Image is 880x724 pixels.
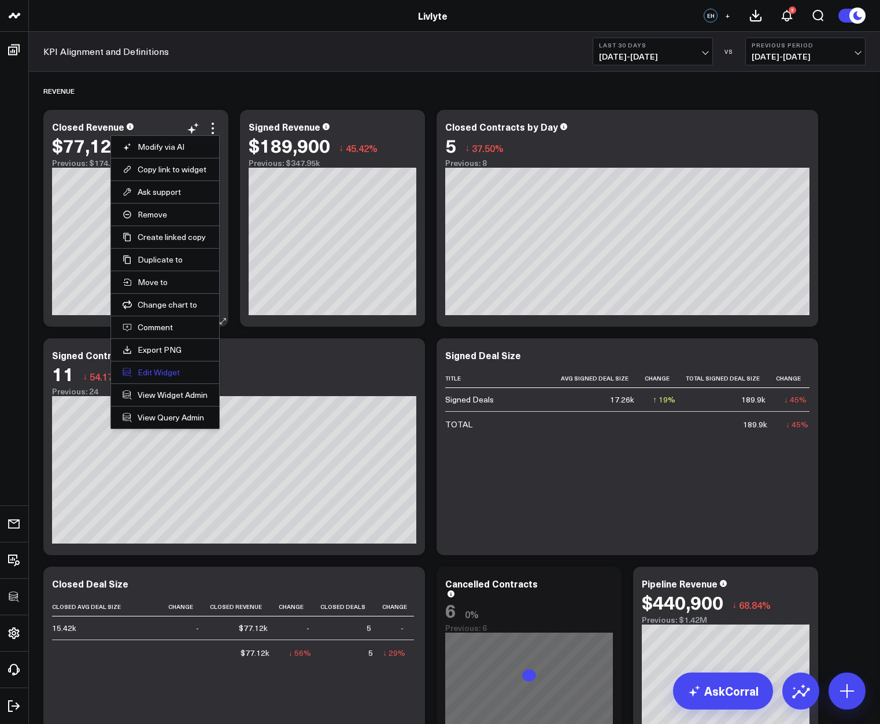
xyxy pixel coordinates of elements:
div: Signed Revenue [249,120,320,133]
span: [DATE] - [DATE] [752,52,859,61]
div: 15.42k [52,622,76,634]
div: Previous: $1.42M [642,615,809,625]
div: Previous: $347.95k [249,158,416,168]
button: Create linked copy [123,232,208,242]
a: AskCorral [673,673,773,710]
div: $77.12k [241,647,269,659]
a: View Widget Admin [123,390,208,400]
th: Avg Signed Deal Size [561,369,645,388]
button: Duplicate to [123,254,208,265]
button: + [720,9,734,23]
div: ↓ 56% [289,647,311,659]
button: Ask support [123,187,208,197]
div: Previous: 8 [445,158,809,168]
div: Previous: 6 [445,623,613,633]
div: Closed Deal Size [52,577,128,590]
div: Signed Deals [445,394,494,405]
div: $77.12k [239,622,268,634]
span: ↓ [732,597,737,612]
button: Move to [123,277,208,287]
div: Closed Revenue [52,120,124,133]
div: - [196,622,199,634]
th: Change [776,369,817,388]
th: Change [382,597,414,616]
div: ↓ 45% [786,419,808,430]
span: ↓ [339,141,343,156]
div: ↓ 29% [383,647,405,659]
div: Previous: $174.37k [52,158,220,168]
th: Closed Revenue [209,597,278,616]
button: Edit Widget [123,367,208,378]
a: View Query Admin [123,412,208,423]
th: Closed Avg Deal Size [52,597,168,616]
div: 189.9k [741,394,766,405]
div: - [306,622,309,634]
div: Pipeline Revenue [642,577,718,590]
div: 5 [367,622,371,634]
button: Change chart to [123,300,208,310]
button: Copy link to widget [123,164,208,175]
span: 54.17% [90,370,121,383]
b: Last 30 Days [599,42,707,49]
div: Signed Deal Size [445,349,521,361]
div: - [401,622,404,634]
span: ↓ [83,369,87,384]
div: 11 [52,363,74,384]
span: + [725,12,730,20]
th: Change [168,597,209,616]
div: 189.9k [743,419,767,430]
div: Previous: 24 [52,387,416,396]
a: Export PNG [123,345,208,355]
div: 3 [789,6,796,14]
span: [DATE] - [DATE] [599,52,707,61]
div: VS [719,48,740,55]
span: ↓ [465,141,469,156]
div: 6 [445,600,456,620]
div: Closed Contracts by Day [445,120,558,133]
th: Change [645,369,686,388]
button: Remove [123,209,208,220]
div: 5 [368,647,373,659]
th: Change [278,597,320,616]
div: TOTAL [445,419,472,430]
div: Signed Contracts by Day [52,349,164,361]
a: Livlyte [418,9,448,22]
div: ↑ 19% [653,394,675,405]
span: 45.42% [346,142,378,154]
th: Total Signed Deal Size [686,369,776,388]
span: 37.50% [472,142,504,154]
th: Title [445,369,561,388]
div: $189,900 [249,135,330,156]
div: EH [704,9,718,23]
div: Cancelled Contracts [445,577,538,590]
div: ↓ 45% [784,394,807,405]
span: 68.84% [739,599,771,611]
div: $77,124.2 [52,135,138,156]
div: 5 [445,135,456,156]
b: Previous Period [752,42,859,49]
button: Last 30 Days[DATE]-[DATE] [593,38,713,65]
button: Modify via AI [123,142,208,152]
th: Closed Deals [320,597,382,616]
div: $440,900 [642,592,723,612]
button: Comment [123,322,208,333]
button: Previous Period[DATE]-[DATE] [745,38,866,65]
a: KPI Alignment and Definitions [43,45,169,58]
div: Revenue [43,77,75,104]
div: 0% [465,608,479,620]
div: 17.26k [610,394,634,405]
